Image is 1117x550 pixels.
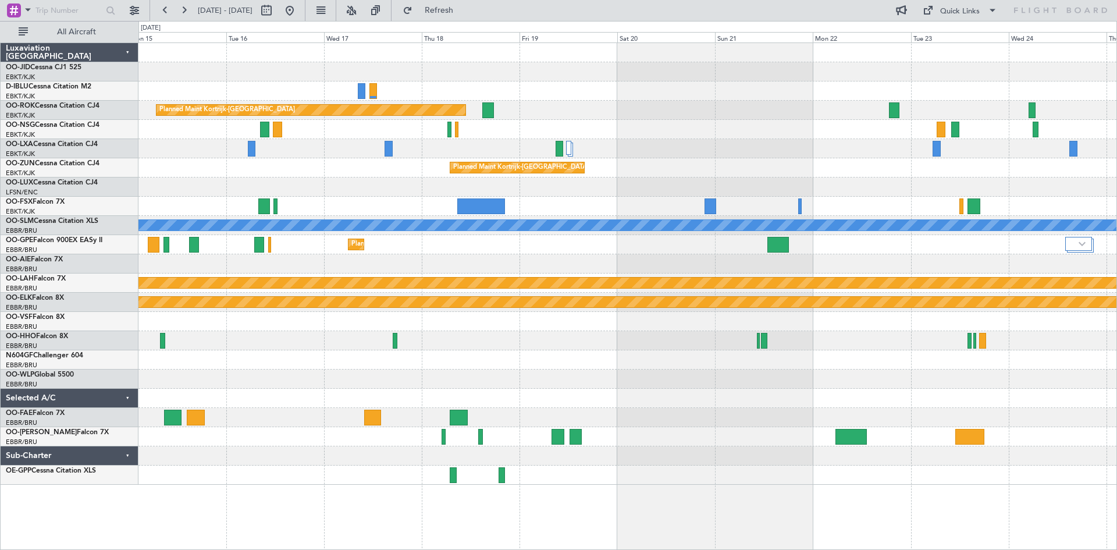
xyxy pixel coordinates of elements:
[6,265,37,274] a: EBBR/BRU
[13,23,126,41] button: All Aircraft
[1009,32,1107,42] div: Wed 24
[6,429,77,436] span: OO-[PERSON_NAME]
[6,237,102,244] a: OO-GPEFalcon 900EX EASy II
[813,32,910,42] div: Mon 22
[6,275,34,282] span: OO-LAH
[6,352,33,359] span: N604GF
[6,226,37,235] a: EBBR/BRU
[415,6,464,15] span: Refresh
[6,198,65,205] a: OO-FSXFalcon 7X
[6,467,31,474] span: OE-GPP
[6,179,98,186] a: OO-LUXCessna Citation CJ4
[6,237,33,244] span: OO-GPE
[6,102,99,109] a: OO-ROKCessna Citation CJ4
[6,218,34,225] span: OO-SLM
[6,111,35,120] a: EBKT/KJK
[324,32,422,42] div: Wed 17
[1079,242,1086,246] img: arrow-gray.svg
[397,1,467,20] button: Refresh
[6,342,37,350] a: EBBR/BRU
[6,371,74,378] a: OO-WLPGlobal 5500
[6,160,99,167] a: OO-ZUNCessna Citation CJ4
[6,314,33,321] span: OO-VSF
[6,418,37,427] a: EBBR/BRU
[35,2,102,19] input: Trip Number
[351,236,562,253] div: Planned Maint [GEOGRAPHIC_DATA] ([GEOGRAPHIC_DATA] National)
[6,130,35,139] a: EBKT/KJK
[715,32,813,42] div: Sun 21
[6,371,34,378] span: OO-WLP
[6,92,35,101] a: EBKT/KJK
[6,179,33,186] span: OO-LUX
[6,303,37,312] a: EBBR/BRU
[6,207,35,216] a: EBKT/KJK
[6,429,109,436] a: OO-[PERSON_NAME]Falcon 7X
[6,160,35,167] span: OO-ZUN
[6,256,63,263] a: OO-AIEFalcon 7X
[6,284,37,293] a: EBBR/BRU
[6,352,83,359] a: N604GFChallenger 604
[6,322,37,331] a: EBBR/BRU
[6,188,38,197] a: LFSN/ENC
[6,122,35,129] span: OO-NSG
[128,32,226,42] div: Mon 15
[520,32,617,42] div: Fri 19
[6,380,37,389] a: EBBR/BRU
[6,314,65,321] a: OO-VSFFalcon 8X
[6,246,37,254] a: EBBR/BRU
[6,122,99,129] a: OO-NSGCessna Citation CJ4
[422,32,520,42] div: Thu 18
[198,5,252,16] span: [DATE] - [DATE]
[6,83,91,90] a: D-IBLUCessna Citation M2
[6,438,37,446] a: EBBR/BRU
[617,32,715,42] div: Sat 20
[6,73,35,81] a: EBKT/KJK
[940,6,980,17] div: Quick Links
[30,28,123,36] span: All Aircraft
[6,410,65,417] a: OO-FAEFalcon 7X
[141,23,161,33] div: [DATE]
[6,141,98,148] a: OO-LXACessna Citation CJ4
[6,467,96,474] a: OE-GPPCessna Citation XLS
[6,294,32,301] span: OO-ELK
[453,159,589,176] div: Planned Maint Kortrijk-[GEOGRAPHIC_DATA]
[226,32,324,42] div: Tue 16
[6,294,64,301] a: OO-ELKFalcon 8X
[6,83,29,90] span: D-IBLU
[6,150,35,158] a: EBKT/KJK
[911,32,1009,42] div: Tue 23
[6,361,37,370] a: EBBR/BRU
[6,275,66,282] a: OO-LAHFalcon 7X
[6,102,35,109] span: OO-ROK
[6,256,31,263] span: OO-AIE
[6,410,33,417] span: OO-FAE
[6,333,68,340] a: OO-HHOFalcon 8X
[6,64,30,71] span: OO-JID
[6,218,98,225] a: OO-SLMCessna Citation XLS
[159,101,295,119] div: Planned Maint Kortrijk-[GEOGRAPHIC_DATA]
[6,198,33,205] span: OO-FSX
[6,333,36,340] span: OO-HHO
[6,141,33,148] span: OO-LXA
[6,64,81,71] a: OO-JIDCessna CJ1 525
[917,1,1003,20] button: Quick Links
[6,169,35,178] a: EBKT/KJK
